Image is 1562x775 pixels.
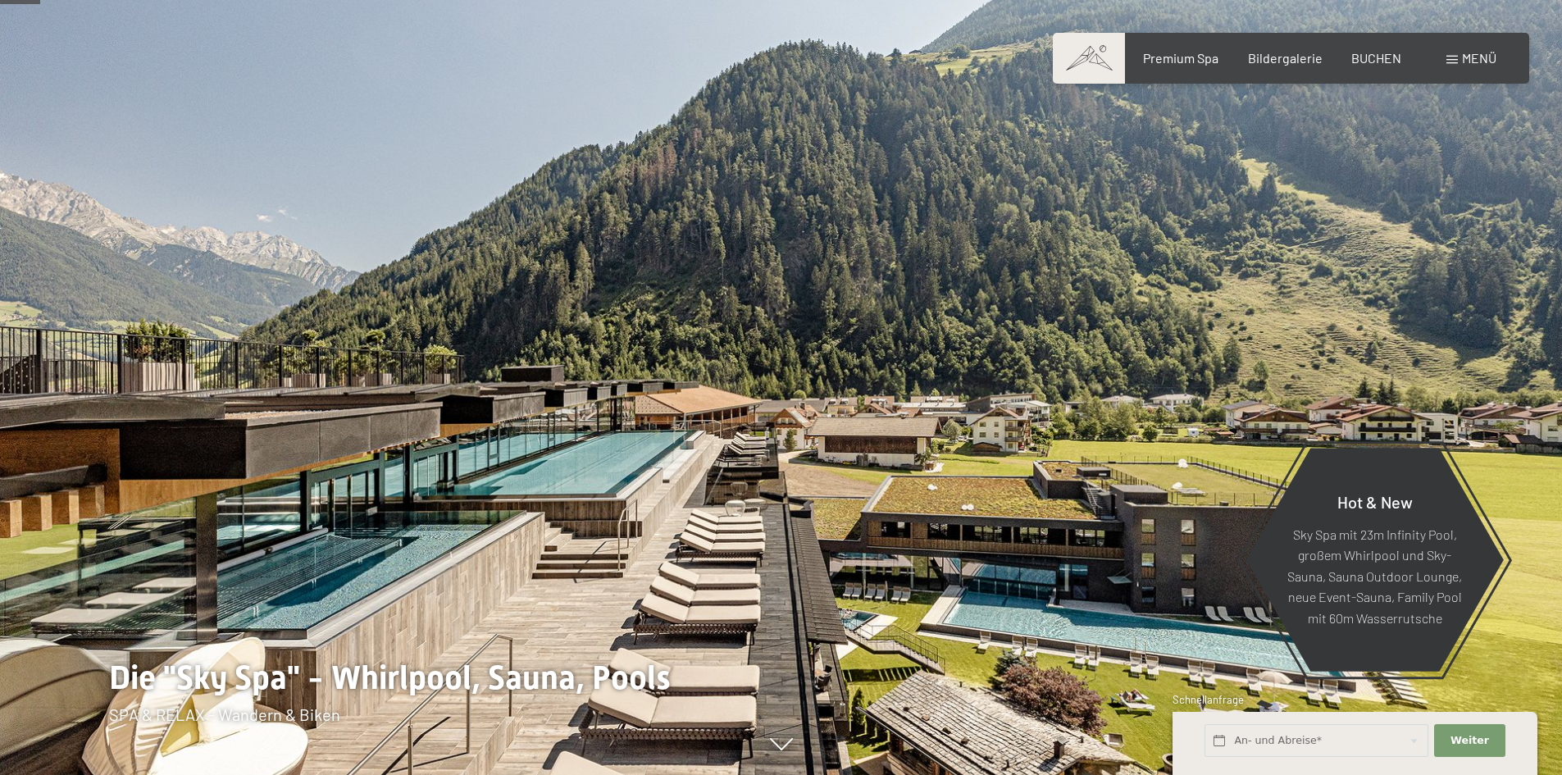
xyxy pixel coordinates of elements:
a: Hot & New Sky Spa mit 23m Infinity Pool, großem Whirlpool und Sky-Sauna, Sauna Outdoor Lounge, ne... [1245,447,1505,672]
a: Premium Spa [1143,50,1218,66]
a: Bildergalerie [1248,50,1323,66]
p: Sky Spa mit 23m Infinity Pool, großem Whirlpool und Sky-Sauna, Sauna Outdoor Lounge, neue Event-S... [1286,523,1464,628]
button: Weiter [1434,724,1505,758]
a: BUCHEN [1351,50,1401,66]
span: Hot & New [1337,491,1413,511]
span: Weiter [1450,733,1489,748]
span: Menü [1462,50,1496,66]
span: Schnellanfrage [1173,693,1244,706]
